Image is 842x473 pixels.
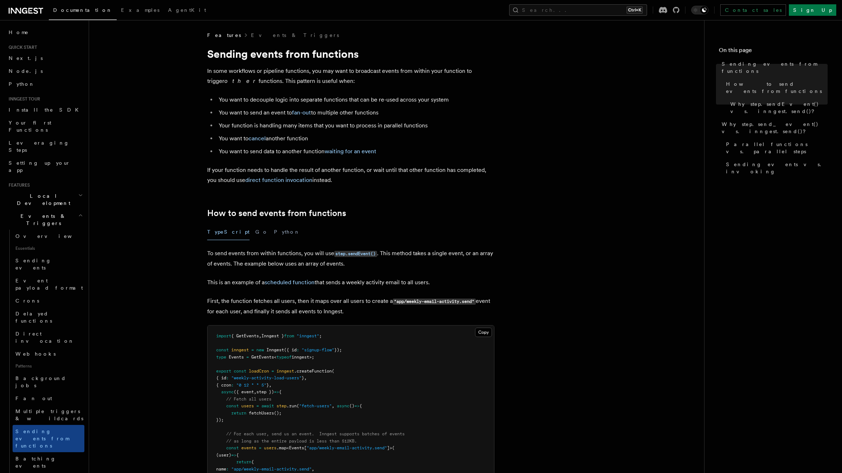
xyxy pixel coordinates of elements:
[121,7,159,13] span: Examples
[13,392,84,405] a: Fan out
[6,65,84,78] a: Node.js
[245,177,312,183] a: direct function invocation
[6,192,78,207] span: Local Development
[13,294,84,307] a: Crons
[6,78,84,90] a: Python
[265,279,315,286] a: scheduled function
[284,333,294,338] span: from
[294,369,332,374] span: .createFunction
[13,360,84,372] span: Patterns
[15,456,56,469] span: Batching events
[13,230,84,243] a: Overview
[249,411,274,416] span: fetchUsers
[231,333,259,338] span: { GetEvents
[168,7,206,13] span: AgentKit
[9,120,51,133] span: Your first Functions
[266,383,269,388] span: }
[254,389,256,394] span: ,
[231,411,246,416] span: return
[251,355,274,360] span: GetEvents
[289,445,304,450] span: Events
[226,397,271,402] span: // Fetch all users
[13,425,84,452] a: Sending events from functions
[307,445,387,450] span: "app/weekly-email-activity.send"
[726,161,828,175] span: Sending events vs. invoking
[226,439,357,444] span: // as long as the entire payload is less than 512KB.
[302,375,304,380] span: }
[15,233,89,239] span: Overview
[292,109,311,116] a: fan-out
[723,158,828,178] a: Sending events vs. invoking
[13,274,84,294] a: Event payload format
[292,355,314,360] span: inngest>;
[332,403,334,408] span: ,
[217,108,494,118] li: You want to send an event to to multiple other functions
[216,453,231,458] span: (user)
[13,347,84,360] a: Webhooks
[207,66,494,86] p: In some workflows or pipeline functions, you may want to broadcast events from within your functi...
[216,375,226,380] span: { id
[359,403,362,408] span: {
[255,224,268,240] button: Go
[6,210,84,230] button: Events & Triggers
[719,46,828,57] h4: On this page
[217,146,494,156] li: You want to send data to another function
[217,134,494,144] li: You want to another function
[723,78,828,98] a: How to send events from functions
[226,403,239,408] span: const
[234,389,254,394] span: ({ event
[304,445,307,450] span: [
[256,347,264,352] span: new
[216,333,231,338] span: import
[217,121,494,131] li: Your function is handling many items that you want to process in parallel functions
[9,29,29,36] span: Home
[216,347,229,352] span: const
[231,383,234,388] span: :
[387,445,395,450] span: ]>(
[241,403,254,408] span: users
[284,347,297,352] span: ({ id
[719,57,828,78] a: Sending events from functions
[248,135,266,142] a: cancel
[246,355,249,360] span: =
[231,347,249,352] span: inngest
[722,121,828,135] span: Why step.send_event() vs. inngest.send()?
[251,32,339,39] a: Events & Triggers
[234,369,246,374] span: const
[9,55,43,61] span: Next.js
[261,333,284,338] span: Inngest }
[332,369,334,374] span: (
[6,103,84,116] a: Install the SDK
[304,375,307,380] span: ,
[216,383,231,388] span: { cron
[15,331,74,344] span: Direct invocation
[276,445,287,450] span: .map
[117,2,164,19] a: Examples
[229,355,244,360] span: Events
[9,107,83,113] span: Install the SDK
[207,47,494,60] h1: Sending events from functions
[6,116,84,136] a: Your first Functions
[334,347,342,352] span: });
[274,389,279,394] span: =>
[269,383,271,388] span: ,
[256,389,274,394] span: step })
[264,445,276,450] span: users
[164,2,210,19] a: AgentKit
[13,243,84,254] span: Essentials
[297,347,299,352] span: :
[221,389,234,394] span: async
[15,258,51,271] span: Sending events
[226,375,229,380] span: :
[226,467,229,472] span: :
[207,208,346,218] a: How to send events from functions
[13,405,84,425] a: Multiple triggers & wildcards
[216,369,231,374] span: export
[9,68,43,74] span: Node.js
[216,355,226,360] span: type
[299,403,332,408] span: "fetch-users"
[207,248,494,269] p: To send events from within functions, you will use . This method takes a single event, or an arra...
[236,459,251,464] span: return
[334,250,377,257] a: step.sendEvent()
[6,182,30,188] span: Features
